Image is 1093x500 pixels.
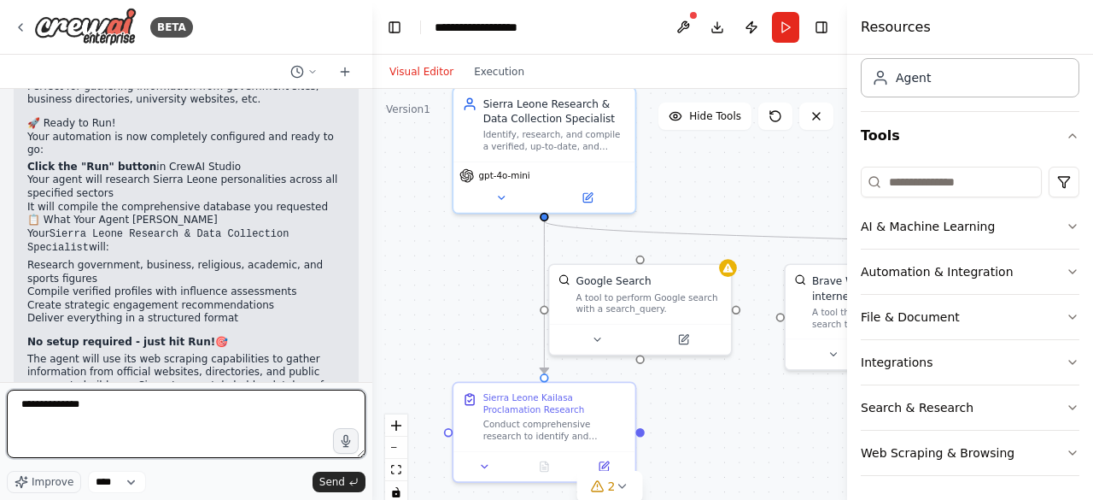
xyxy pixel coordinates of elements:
g: Edge from 4a9db1dd-411a-4011-a623-ecdec203a866 to 89b9a56e-90f1-44cd-b154-f4d28c649985 [537,221,552,374]
button: Switch to previous chat [283,62,324,82]
button: No output available [513,458,576,476]
button: Improve [7,471,81,493]
button: Click to speak your automation idea [333,428,359,454]
p: Your will: [27,227,345,256]
img: BraveSearchTool [794,274,806,285]
button: zoom out [385,437,407,459]
button: Start a new chat [331,62,359,82]
img: Logo [34,8,137,46]
div: Crew [861,5,1079,111]
div: Sierra Leone Research & Data Collection Specialist [483,97,627,126]
div: Tools [861,160,1079,490]
button: Open in side panel [546,189,629,207]
div: BraveSearchToolBrave Web Search the internetA tool that can be used to search the internet with a... [784,263,968,370]
button: Tools [861,112,1079,160]
button: Open in side panel [578,458,628,476]
strong: Click the "Run" button [27,161,156,173]
li: in CrewAI Studio [27,161,345,174]
span: gpt-4o-mini [478,170,529,182]
div: Agent [896,69,931,86]
button: fit view [385,459,407,481]
div: Sierra Leone Research & Data Collection SpecialistIdentify, research, and compile a verified, up-... [452,86,636,214]
div: BETA [150,17,193,38]
p: Your automation is now completely configured and ready to go: [27,131,345,157]
div: A tool to perform Google search with a search_query. [576,291,722,315]
li: Perfect for gathering information from government sites, business directories, university website... [27,80,345,107]
button: Integrations [861,340,1079,385]
button: Hide right sidebar [810,15,833,39]
button: Search & Research [861,385,1079,430]
strong: No setup required - just hit Run! [27,336,215,348]
span: 2 [608,478,616,495]
div: Sierra Leone Kailasa Proclamation Research [483,392,627,416]
button: Send [313,472,365,492]
button: zoom in [385,415,407,437]
button: Hide Tools [658,103,751,130]
div: A tool that can be used to search the internet with a search_query. [812,306,958,330]
button: Automation & Integration [861,250,1079,294]
button: File & Document [861,295,1079,339]
li: Create strategic engagement recommendations [27,299,345,313]
span: Hide Tools [689,109,741,123]
h2: 📋 What Your Agent [PERSON_NAME] [27,214,345,227]
code: Sierra Leone Research & Data Collection Specialist [27,228,289,255]
button: Visual Editor [379,62,464,82]
li: Compile verified profiles with influence assessments [27,285,345,299]
p: 🎯 [27,336,345,350]
img: SerplyWebSearchTool [558,274,570,285]
h2: 🚀 Ready to Run! [27,117,345,131]
p: The agent will use its web scraping capabilities to gather information from official websites, di... [27,353,345,406]
li: It will compile the comprehensive database you requested [27,201,345,215]
div: Brave Web Search the internet [812,274,958,303]
div: Google Search [576,274,652,288]
div: Conduct comprehensive research to identify and compile a verified database of prominent personali... [483,419,627,443]
button: Web Scraping & Browsing [861,431,1079,475]
h4: Resources [861,17,931,38]
div: Version 1 [386,103,430,116]
li: Your agent will research Sierra Leone personalities across all specified sectors [27,174,345,200]
button: Execution [464,62,535,82]
div: Sierra Leone Kailasa Proclamation ResearchConduct comprehensive research to identify and compile ... [452,382,636,483]
span: Improve [32,475,73,489]
li: Deliver everything in a structured format [27,312,345,326]
div: Identify, research, and compile a verified, up-to-date, and strategically categorized database of... [483,129,627,153]
li: Research government, business, religious, academic, and sports figures [27,259,345,285]
button: AI & Machine Learning [861,204,1079,249]
button: Open in side panel [641,331,725,349]
span: Send [319,475,345,489]
button: Hide left sidebar [383,15,406,39]
div: SerplyWebSearchToolGoogle SearchA tool to perform Google search with a search_query. [548,263,733,356]
nav: breadcrumb [435,19,546,36]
